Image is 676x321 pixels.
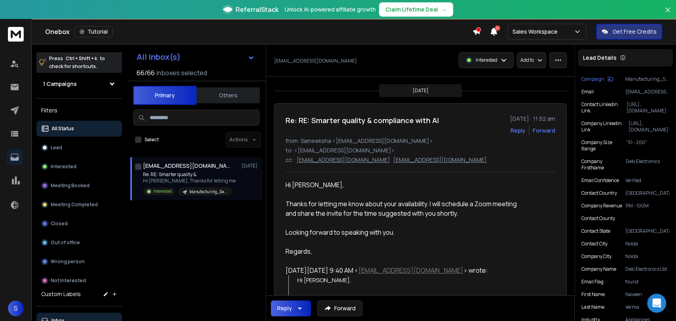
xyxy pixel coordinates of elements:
[51,125,74,132] p: All Status
[277,304,292,312] div: Reply
[297,276,351,284] span: Hi [PERSON_NAME],
[130,49,261,65] button: All Inbox(s)
[51,239,80,246] p: Out of office
[242,163,259,169] p: [DATE]
[51,163,76,170] p: Interested
[285,6,376,13] p: Unlock AI-powered affiliate growth
[625,291,670,298] p: Naveen
[581,291,605,298] p: First Name
[625,190,670,196] p: [GEOGRAPHIC_DATA]
[271,300,311,316] button: Reply
[286,228,517,237] div: Looking forward to speaking with you.
[133,86,196,105] button: Primary
[625,228,670,234] p: [GEOGRAPHIC_DATA]
[358,266,463,275] a: [EMAIL_ADDRESS][DOMAIN_NAME]
[36,273,122,289] button: Not Interested
[74,26,113,37] button: Tutorial
[596,24,662,40] button: Get Free Credits
[286,180,517,199] div: Hi [PERSON_NAME],
[581,158,626,171] p: Company FirstName
[51,277,86,284] p: Not Interested
[36,235,122,251] button: Out of office
[297,156,390,164] p: [EMAIL_ADDRESS][DOMAIN_NAME]
[274,58,357,64] p: [EMAIL_ADDRESS][DOMAIN_NAME]
[581,266,616,272] p: Company Name
[581,228,610,234] p: Contact State
[45,26,472,37] div: Onebox
[153,188,172,194] p: Interested
[51,182,89,189] p: Meeting Booked
[533,127,555,135] div: Forward
[36,197,122,213] button: Meeting Completed
[65,54,98,63] span: Ctrl + Shift + k
[581,120,628,133] p: Company Linkedin Link
[286,137,555,145] p: from: Sameeksha <[EMAIL_ADDRESS][DOMAIN_NAME]>
[625,89,670,95] p: [EMAIL_ADDRESS][DOMAIN_NAME]
[236,5,278,14] span: ReferralStack
[581,190,617,196] p: Contact Country
[581,76,604,82] p: Campaign
[286,266,517,275] div: [DATE][DATE] 9:40 AM < > wrote:
[581,203,622,209] p: Company Revenue
[581,139,626,152] p: Company Size Range
[663,5,673,24] button: Close banner
[137,68,155,78] span: 66 / 66
[581,215,615,222] p: Contact County
[286,115,439,126] h1: Re: RE: Smarter quality & compliance with AI
[156,68,207,78] h3: Inboxes selected
[583,54,617,62] p: Lead Details
[36,178,122,194] button: Meeting Booked
[43,80,77,88] h1: 1 Campaigns
[625,266,670,272] p: Deki Electronics Ltd
[413,87,428,94] p: [DATE]
[393,156,487,164] p: [EMAIL_ADDRESS][DOMAIN_NAME]
[286,199,517,228] div: Thanks for letting me know about your availability. I will schedule a Zoom meeting and share the ...
[286,247,517,256] div: Regards,
[8,300,24,316] button: S
[581,89,594,95] p: Email
[625,279,670,285] p: found
[36,254,122,270] button: Wrong person
[36,76,122,92] button: 1 Campaigns
[51,220,68,227] p: Closed
[36,216,122,232] button: Closed
[581,279,604,285] p: Email Flag
[143,178,236,184] p: Hi [PERSON_NAME], Thanks for letting me
[379,2,453,17] button: Claim Lifetime Deal→
[51,258,85,265] p: Wrong person
[581,177,619,184] p: Email Confidence
[286,156,293,164] p: cc:
[41,290,81,298] h3: Custom Labels
[512,28,561,36] p: Sales Workspace
[286,146,555,154] p: to: <[EMAIL_ADDRESS][DOMAIN_NAME]>
[49,55,105,70] p: Press to check for shortcuts.
[613,28,657,36] p: Get Free Credits
[510,127,526,135] button: Reply
[625,253,670,260] p: Noida
[476,57,497,63] p: Interested
[581,241,607,247] p: Contact City
[520,57,534,63] p: Add to
[510,115,555,123] p: [DATE] : 11:52 am
[36,159,122,175] button: Interested
[189,189,227,195] p: Manufacturing_Sameeksha_Version 1
[143,171,236,178] p: Re: RE: Smarter quality &
[625,177,670,184] p: Verified
[626,158,670,171] p: Deki Electronics
[625,304,670,310] p: Verma
[626,101,670,114] p: [URL][DOMAIN_NAME][PERSON_NAME]
[581,76,613,82] button: Campaign
[647,294,666,313] div: Open Intercom Messenger
[51,201,98,208] p: Meeting Completed
[36,140,122,156] button: Lead
[581,253,611,260] p: Company City
[581,304,604,310] p: Last Name
[145,137,159,143] label: Select
[441,6,447,13] span: →
[625,76,670,82] p: Manufacturing_Sameeksha_Version 1
[625,241,670,247] p: Noida
[51,144,62,151] p: Lead
[143,162,230,170] h1: [EMAIL_ADDRESS][DOMAIN_NAME]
